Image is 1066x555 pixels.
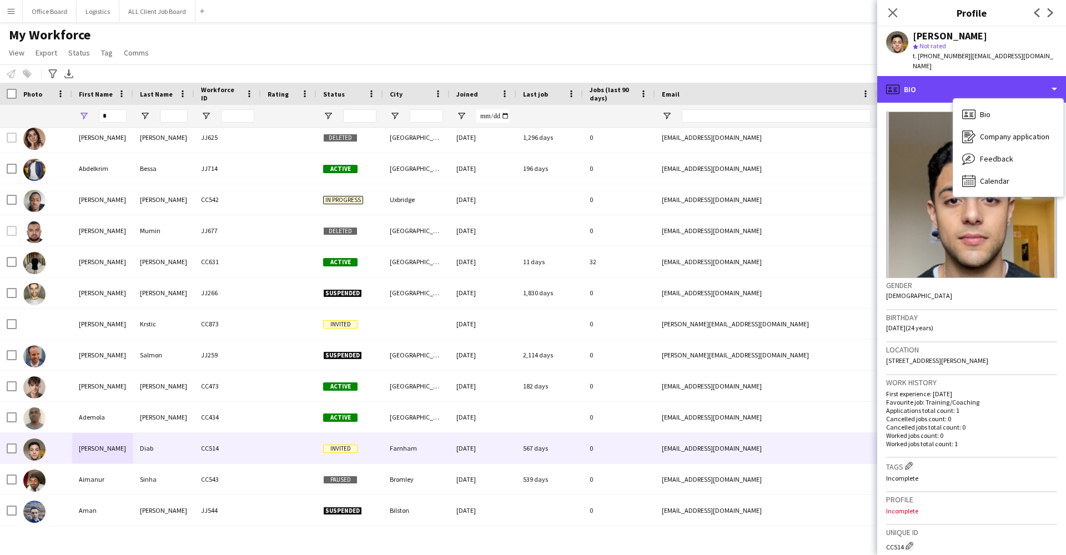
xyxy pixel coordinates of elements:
div: Calendar [953,170,1063,192]
h3: Tags [886,460,1057,472]
span: Export [36,48,57,58]
div: 0 [583,122,655,153]
span: [DEMOGRAPHIC_DATA] [886,291,952,300]
div: 539 days [516,464,583,495]
div: Krstic [133,309,194,339]
span: [DATE] (24 years) [886,324,933,332]
div: [PERSON_NAME] [133,495,194,526]
span: Active [323,165,358,173]
div: [GEOGRAPHIC_DATA] [383,371,450,401]
img: Ahmed Diab [23,438,46,461]
div: [EMAIL_ADDRESS][DOMAIN_NAME] [655,464,877,495]
input: Status Filter Input [343,109,376,123]
span: Workforce ID [201,85,241,102]
div: CC873 [194,309,261,339]
input: Row Selection is disabled for this row (unchecked) [7,133,17,143]
div: Bio [877,76,1066,103]
div: [DATE] [450,246,516,277]
a: Comms [119,46,153,60]
span: In progress [323,196,363,204]
div: [PERSON_NAME] [72,277,133,308]
div: [PERSON_NAME] [133,371,194,401]
img: Abdirahim Hassan [23,190,46,212]
p: First experience: [DATE] [886,390,1057,398]
span: Comms [124,48,149,58]
div: CC514 [886,540,1057,551]
input: Workforce ID Filter Input [221,109,254,123]
span: Last Name [140,90,173,98]
span: View [9,48,24,58]
div: [DATE] [450,122,516,153]
img: Amanda Ullathorne [23,532,46,554]
span: Active [323,382,358,391]
div: [GEOGRAPHIC_DATA] [383,402,450,432]
div: [GEOGRAPHIC_DATA] [383,215,450,246]
span: Active [323,258,358,266]
button: Open Filter Menu [79,111,89,121]
div: 567 days [516,433,583,463]
div: Company application [953,125,1063,148]
div: [DATE] [450,153,516,184]
div: [EMAIL_ADDRESS][DOMAIN_NAME] [655,371,877,401]
input: Row Selection is disabled for this row (unchecked) [7,226,17,236]
span: Status [323,90,345,98]
a: Status [64,46,94,60]
img: Adam Connor [23,252,46,274]
span: Paused [323,476,358,484]
div: [DATE] [450,371,516,401]
span: Last job [523,90,548,98]
a: View [4,46,29,60]
div: [DATE] [450,402,516,432]
div: JJ677 [194,215,261,246]
div: [PERSON_NAME] [72,122,133,153]
button: Office Board [23,1,77,22]
div: 0 [583,402,655,432]
h3: Birthday [886,312,1057,322]
img: Ademola Adekoya [23,407,46,430]
div: 0 [583,215,655,246]
div: 196 days [516,153,583,184]
button: Open Filter Menu [323,111,333,121]
img: Aimanur Sinha [23,470,46,492]
img: Adam Gough [23,283,46,305]
div: [PERSON_NAME][EMAIL_ADDRESS][DOMAIN_NAME] [655,340,877,370]
div: JJ266 [194,277,261,308]
div: [DATE] [450,495,516,526]
div: [EMAIL_ADDRESS][DOMAIN_NAME] [655,495,877,526]
span: Suspended [323,289,362,297]
div: [EMAIL_ADDRESS][DOMAIN_NAME] [655,215,877,246]
div: [DATE] [450,277,516,308]
a: Export [31,46,62,60]
h3: Profile [877,6,1066,20]
span: Joined [456,90,478,98]
div: [PERSON_NAME] [133,122,194,153]
div: Abdelkrim [72,153,133,184]
button: Open Filter Menu [140,111,150,121]
span: Photo [23,90,42,98]
span: Invited [323,320,358,329]
div: [GEOGRAPHIC_DATA] [383,277,450,308]
div: Bilston [383,495,450,526]
div: [PERSON_NAME] [133,246,194,277]
div: CC514 [194,433,261,463]
div: [PERSON_NAME] [72,340,133,370]
span: Not rated [919,42,946,50]
div: [DATE] [450,433,516,463]
span: Suspended [323,351,362,360]
div: JJ625 [194,122,261,153]
div: Mumin [133,215,194,246]
div: [DATE] [450,340,516,370]
span: City [390,90,403,98]
span: | [EMAIL_ADDRESS][DOMAIN_NAME] [913,52,1053,70]
div: Sinha [133,464,194,495]
input: Last Name Filter Input [160,109,188,123]
app-action-btn: Advanced filters [46,67,59,80]
h3: Location [886,345,1057,355]
img: Adam Wadsworth [23,376,46,398]
div: [DATE] [450,215,516,246]
div: 182 days [516,371,583,401]
span: Suspended [323,507,362,515]
span: Deleted [323,134,358,142]
div: 1,296 days [516,122,583,153]
div: [GEOGRAPHIC_DATA] [383,340,450,370]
